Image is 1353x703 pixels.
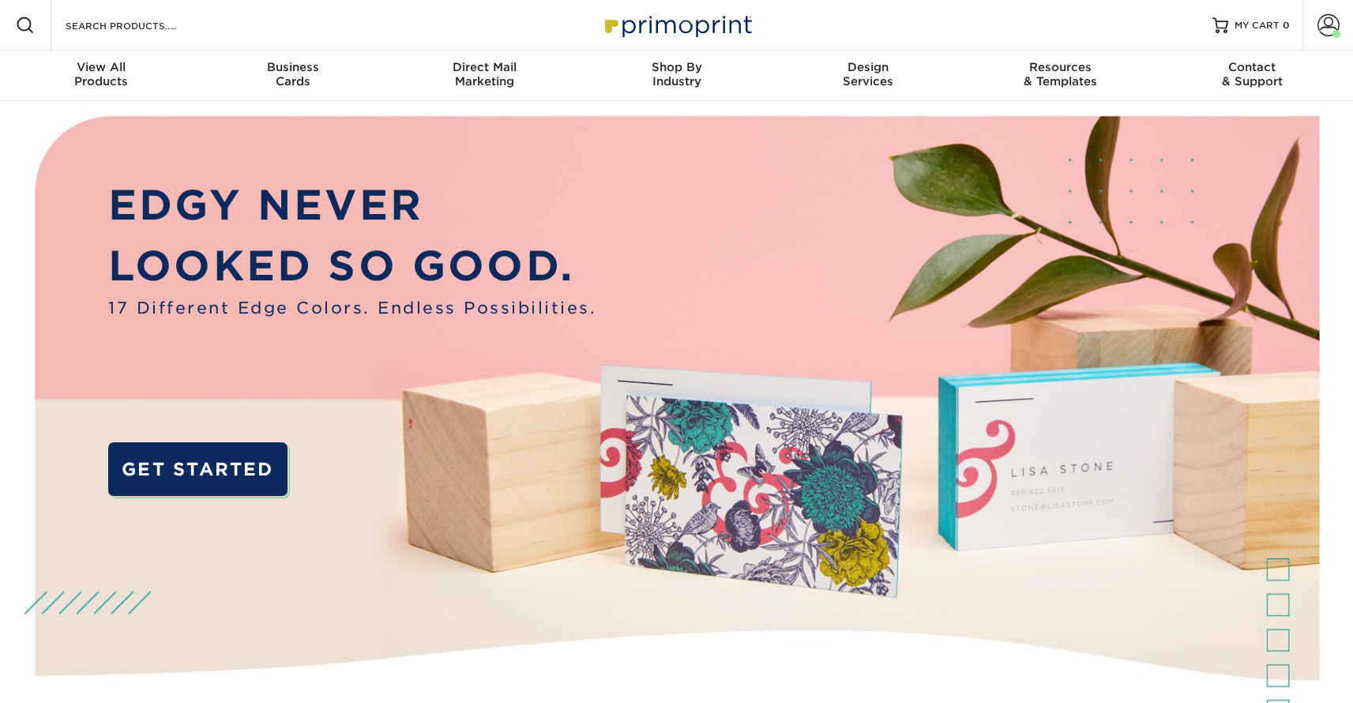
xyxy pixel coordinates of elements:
[6,51,197,101] a: View AllProducts
[1235,19,1280,32] span: MY CART
[6,60,197,88] div: Products
[1283,20,1290,31] span: 0
[1156,60,1348,88] div: & Support
[389,60,581,88] div: Marketing
[197,51,389,101] a: BusinessCards
[772,60,964,88] div: Services
[197,60,389,74] span: Business
[581,60,772,74] span: Shop By
[581,51,772,101] a: Shop ByIndustry
[598,8,756,42] img: Primoprint
[964,60,1156,88] div: & Templates
[964,60,1156,74] span: Resources
[108,175,596,235] p: EDGY NEVER
[772,51,964,101] a: DesignServices
[108,296,596,321] span: 17 Different Edge Colors. Endless Possibilities.
[964,51,1156,101] a: Resources& Templates
[197,60,389,88] div: Cards
[389,60,581,74] span: Direct Mail
[772,60,964,74] span: Design
[6,60,197,74] span: View All
[1156,60,1348,74] span: Contact
[389,51,581,101] a: Direct MailMarketing
[64,16,218,35] input: SEARCH PRODUCTS.....
[1156,51,1348,101] a: Contact& Support
[108,442,288,496] a: GET STARTED
[108,235,596,296] p: LOOKED SO GOOD.
[581,60,772,88] div: Industry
